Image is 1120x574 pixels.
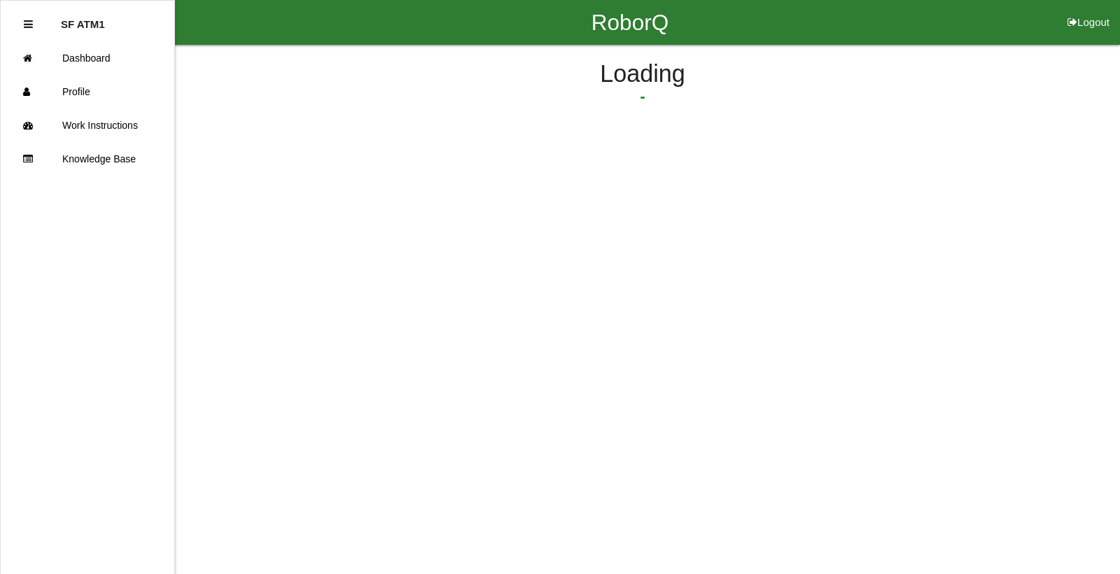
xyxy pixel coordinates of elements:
[24,8,33,41] div: Close
[1,41,174,75] a: Dashboard
[61,8,105,30] p: SF ATM1
[1,142,174,176] a: Knowledge Base
[1,108,174,142] a: Work Instructions
[210,61,1075,87] h4: Loading
[1,75,174,108] a: Profile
